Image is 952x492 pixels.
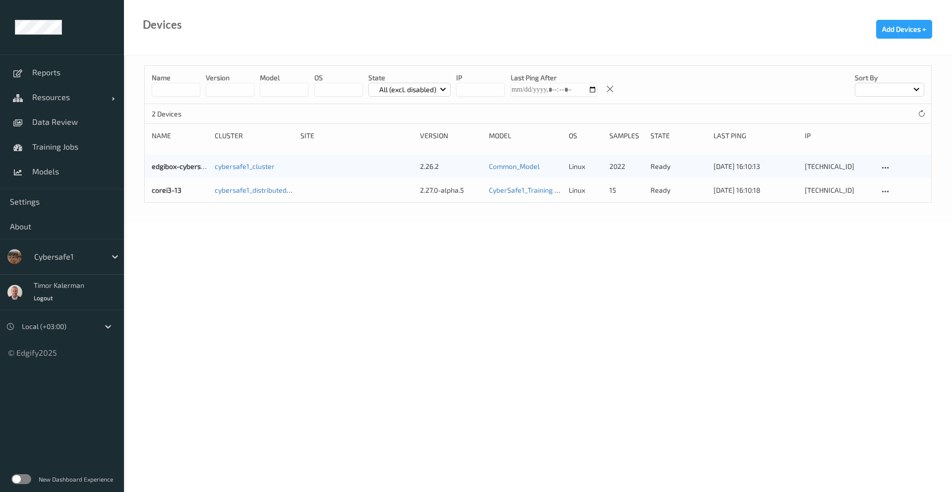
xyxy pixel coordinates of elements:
a: corei3-13 [152,186,181,194]
div: ip [805,131,872,141]
p: 2 Devices [152,109,226,119]
div: [DATE] 16:10:18 [714,185,798,195]
button: Add Devices + [876,20,932,39]
a: cybersafe1_distributed_cluster [215,186,312,194]
p: OS [314,73,363,83]
a: CyberSafe1_Training [DATE] 10:32 Auto Save [489,186,627,194]
p: Sort by [855,73,924,83]
p: Last Ping After [511,73,597,83]
div: version [420,131,482,141]
div: 2022 [609,162,643,171]
p: version [206,73,254,83]
div: [DATE] 16:10:13 [714,162,798,171]
div: [TECHNICAL_ID] [805,185,872,195]
p: model [260,73,308,83]
p: linux [569,162,602,171]
div: Samples [609,131,643,141]
div: [TECHNICAL_ID] [805,162,872,171]
div: State [651,131,707,141]
a: Common_Model [489,162,539,170]
p: IP [456,73,505,83]
div: Site [300,131,413,141]
p: All (excl. disabled) [376,85,440,95]
p: linux [569,185,602,195]
a: cybersafe1_cluster [215,162,275,170]
div: Name [152,131,208,141]
p: ready [651,185,707,195]
div: Devices [143,20,182,30]
p: ready [651,162,707,171]
div: Model [489,131,562,141]
p: Name [152,73,200,83]
div: 2.26.2 [420,162,482,171]
div: Cluster [215,131,294,141]
div: OS [569,131,602,141]
div: 2.27.0-alpha.5 [420,185,482,195]
a: edgibox-cybersafe1 [152,162,214,170]
div: Last Ping [714,131,798,141]
div: 15 [609,185,643,195]
p: State [368,73,451,83]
